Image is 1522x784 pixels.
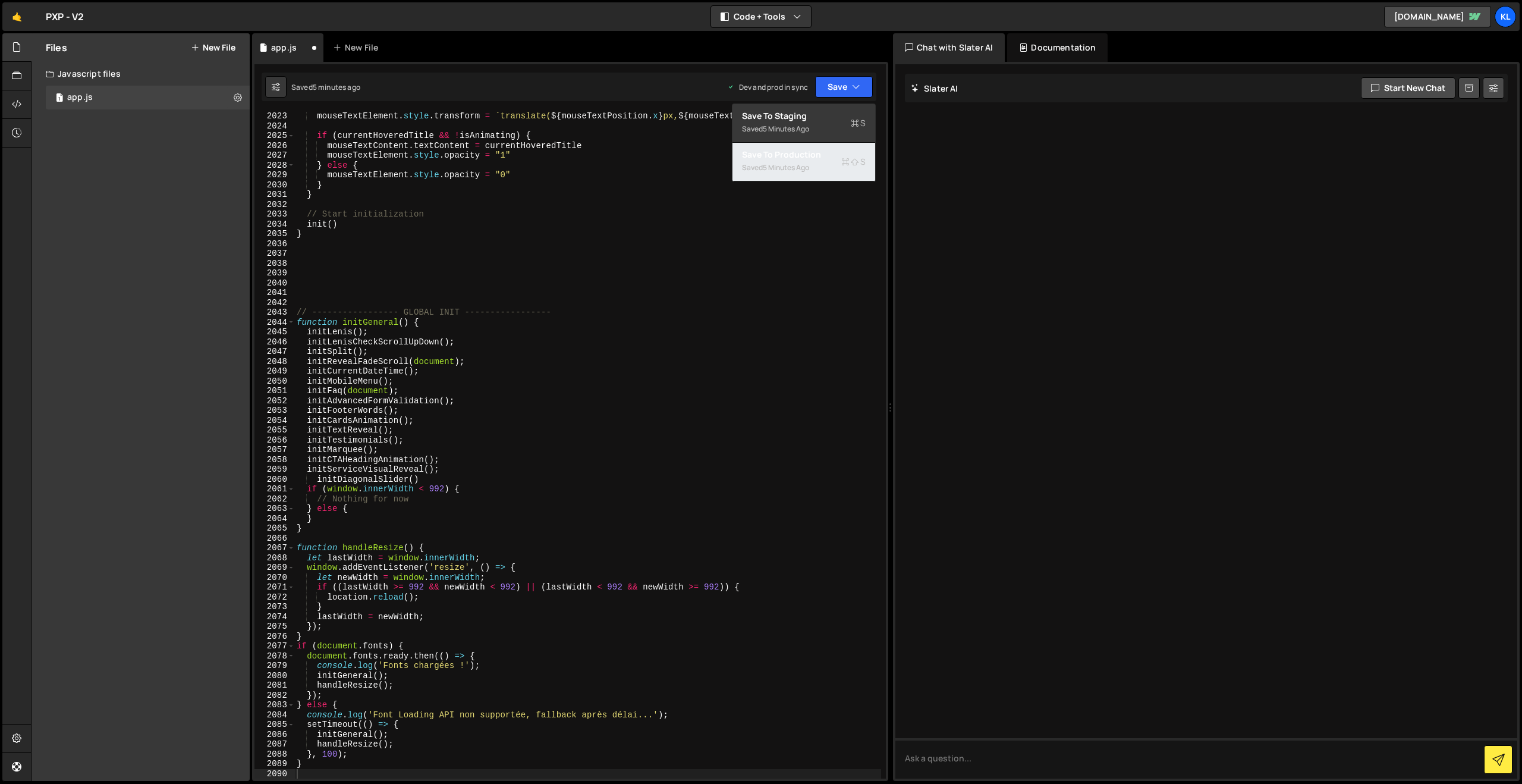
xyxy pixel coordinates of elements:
div: 2037 [254,249,295,259]
div: 2068 [254,553,295,563]
div: 2069 [254,563,295,573]
span: S [851,117,866,129]
button: Start new chat [1361,77,1455,99]
div: 2046 [254,337,295,347]
h2: Slater AI [911,83,958,94]
button: Save [815,76,873,98]
div: 2050 [254,377,295,387]
a: 🤙 [2,2,32,31]
div: 2080 [254,671,295,681]
div: Save to Staging [742,110,866,122]
div: 5 minutes ago [313,82,360,92]
button: New File [191,43,235,52]
div: 5 minutes ago [763,162,809,173]
div: 2081 [254,680,295,691]
button: Save to StagingS Saved5 minutes ago [732,104,875,143]
div: Saved [742,161,866,175]
div: 2090 [254,769,295,779]
div: Dev and prod in sync [727,82,808,92]
div: 2052 [254,396,295,406]
div: 5 minutes ago [763,124,809,134]
div: 2054 [254,416,295,426]
div: 2057 [254,445,295,455]
div: 2030 [254,180,295,190]
div: 2078 [254,651,295,661]
div: 2029 [254,170,295,180]
div: 2035 [254,229,295,239]
div: Saved [742,122,866,136]
div: 2028 [254,161,295,171]
div: 2048 [254,357,295,367]
div: 2073 [254,602,295,612]
div: 2062 [254,494,295,504]
button: Code + Tools [711,6,811,27]
div: app.js [271,42,297,54]
div: 2088 [254,749,295,760]
div: 2079 [254,661,295,671]
div: New File [333,42,383,54]
div: PXP - V2 [46,10,84,24]
div: 2070 [254,573,295,583]
div: 2059 [254,465,295,475]
div: 2056 [254,435,295,446]
div: 2076 [254,632,295,642]
div: 2060 [254,475,295,485]
div: 2071 [254,582,295,592]
a: [DOMAIN_NAME] [1384,6,1491,27]
div: 2042 [254,298,295,308]
div: 2036 [254,239,295,249]
button: Save to ProductionS Saved5 minutes ago [732,143,875,181]
div: 2051 [254,386,295,396]
div: Save to Production [742,149,866,161]
div: 2089 [254,759,295,769]
div: 2023 [254,111,295,121]
div: 2032 [254,200,295,210]
div: 2031 [254,190,295,200]
a: Kl [1495,6,1516,27]
div: 2072 [254,592,295,603]
div: 2085 [254,720,295,730]
div: 2053 [254,406,295,416]
div: 2061 [254,484,295,494]
div: 2065 [254,523,295,534]
div: 2067 [254,543,295,553]
div: Documentation [1007,33,1108,62]
span: 1 [56,94,63,104]
div: 2033 [254,209,295,219]
div: 2084 [254,710,295,720]
div: 2047 [254,347,295,357]
div: 2025 [254,131,295,141]
div: 2049 [254,366,295,377]
div: 2075 [254,622,295,632]
div: 2066 [254,534,295,544]
div: 2041 [254,288,295,298]
div: 2026 [254,141,295,151]
div: 2043 [254,308,295,318]
div: 2034 [254,219,295,230]
div: 2024 [254,121,295,131]
div: 2063 [254,504,295,514]
div: 2055 [254,425,295,435]
div: app.js [67,92,93,103]
div: Javascript files [32,62,250,86]
div: 2045 [254,327,295,337]
div: 2083 [254,700,295,710]
div: 2074 [254,612,295,622]
span: S [841,156,866,168]
div: 16752/45754.js [46,86,250,109]
div: 2040 [254,278,295,288]
div: 2077 [254,641,295,651]
div: 2039 [254,268,295,278]
div: 2027 [254,150,295,161]
div: 2058 [254,455,295,465]
div: 2082 [254,691,295,701]
div: 2044 [254,318,295,328]
div: Chat with Slater AI [893,33,1005,62]
h2: Files [46,41,67,54]
div: Saved [291,82,360,92]
div: 2086 [254,730,295,740]
div: 2038 [254,259,295,269]
div: 2064 [254,514,295,524]
div: 2087 [254,739,295,749]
